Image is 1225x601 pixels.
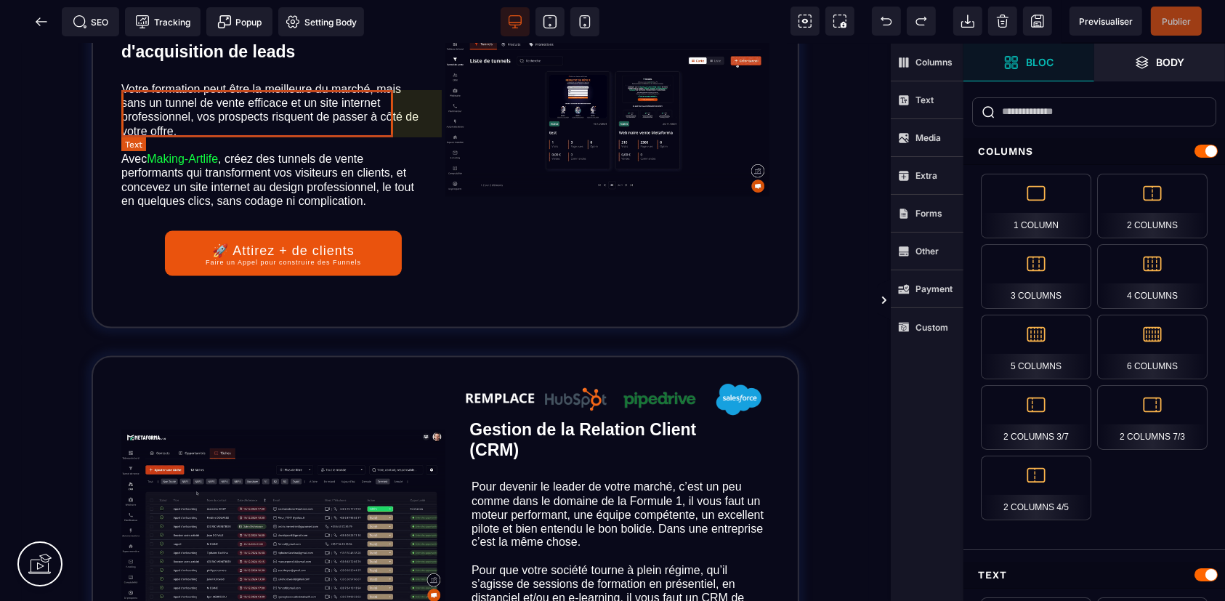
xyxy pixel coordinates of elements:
[461,336,769,373] img: af94edb9f1878912055fd218d28fcd1f_Capture_d%E2%80%99e%CC%81cran_2025-01-02_a%CC%80_09.29.04.png
[981,174,1091,238] div: 1 Column
[915,170,937,181] strong: Extra
[121,387,445,563] img: f1caf74f5079f210fdeeee2137301f77_CRM_Gif.gif
[915,94,934,105] strong: Text
[915,322,948,333] strong: Custom
[121,35,445,168] text: Votre formation peut être la meilleure du marché, mais sans un tunnel de vente efficace et un sit...
[915,208,942,219] strong: Forms
[915,246,939,257] strong: Other
[135,15,190,29] span: Tracking
[915,132,941,143] strong: Media
[1157,57,1185,68] strong: Body
[469,373,745,420] text: Gestion de la Relation Client (CRM)
[1079,16,1133,27] span: Previsualiser
[165,187,402,233] button: 🚀 Attirez + de clientsFaire un Appel pour construire des Funnels
[915,57,953,68] strong: Columns
[981,456,1091,520] div: 2 Columns 4/5
[1097,315,1208,379] div: 6 Columns
[791,7,820,36] span: View components
[963,562,1225,589] div: Text
[825,7,854,36] span: Screenshot
[1094,44,1225,81] span: Open Layer Manager
[963,138,1225,165] div: Columns
[1097,385,1208,450] div: 2 Columns 7/3
[1162,16,1191,27] span: Publier
[963,44,1094,81] span: Open Blocks
[981,315,1091,379] div: 5 Columns
[1097,244,1208,309] div: 4 Columns
[981,385,1091,450] div: 2 Columns 3/7
[73,15,109,29] span: SEO
[1097,174,1208,238] div: 2 Columns
[1026,57,1054,68] strong: Bloc
[286,15,357,29] span: Setting Body
[1070,7,1142,36] span: Preview
[915,283,953,294] strong: Payment
[217,15,262,29] span: Popup
[981,244,1091,309] div: 3 Columns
